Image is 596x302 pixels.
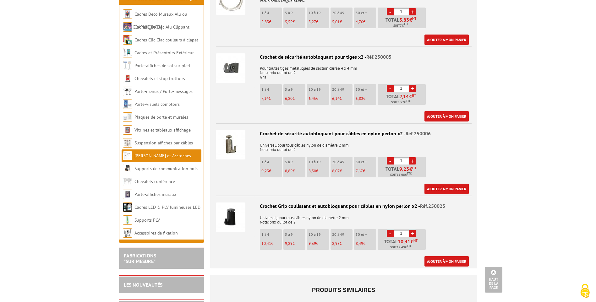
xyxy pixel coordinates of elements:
p: € [309,169,329,173]
a: - [387,8,394,15]
p: € [261,241,282,246]
span: 5,27 [309,19,316,24]
span: 9,89 [285,241,293,246]
p: € [261,96,282,101]
sup: TTC [407,244,412,248]
p: € [261,20,282,24]
span: 5,82 [356,96,363,101]
span: 5,01 [332,19,340,24]
p: € [356,169,376,173]
p: 50 et + [356,232,376,237]
div: Crochet de sécurité autobloquant pour tiges x2 - [216,53,472,61]
a: Ajouter à mon panier [424,184,469,194]
span: 6,14 [332,96,340,101]
a: Cadres Clic-Clac Alu Clippant [134,24,189,30]
p: € [309,96,329,101]
sup: TTC [406,99,411,103]
img: Supports PLV [123,215,132,225]
span: Soit € [393,23,408,28]
a: - [387,230,394,237]
span: 5,83 [261,19,269,24]
span: 4,76 [356,19,363,24]
sup: HT [412,93,416,98]
div: Crochet Grip coulissant et autobloquant pour câbles en nylon perlon x2 - [216,202,472,210]
span: Réf.250006 [406,130,431,137]
p: € [309,241,329,246]
span: Soit € [391,100,411,105]
img: Cadres LED & PLV lumineuses LED [123,202,132,212]
span: 8,93 [332,241,340,246]
a: Suspension affiches par câbles [134,140,193,146]
a: Chevalets et stop trottoirs [134,76,185,81]
p: Total [379,94,426,105]
span: Produits similaires [312,287,375,293]
sup: TTC [407,172,412,175]
a: Porte-visuels comptoirs [134,101,180,107]
img: Porte-visuels comptoirs [123,100,132,109]
p: € [356,241,376,246]
span: Soit € [390,172,412,177]
p: 5 à 9 [285,160,305,164]
span: 7,14 [261,96,269,101]
p: 50 et + [356,11,376,15]
span: 5,83 [399,17,409,22]
p: Universel, pour tous câbles nylon de diamètre 2 mm Nota: prix du lot de 2 [216,211,472,224]
span: 7,67 [356,168,363,174]
p: 5 à 9 [285,232,305,237]
button: Cookies (fenêtre modale) [574,281,596,302]
p: 1 à 4 [261,232,282,237]
p: € [261,169,282,173]
img: Porte-affiches de sol sur pied [123,61,132,70]
p: € [356,20,376,24]
p: Total [379,166,426,177]
a: [PERSON_NAME] et Accroches tableaux [123,153,191,171]
img: Chevalets conférence [123,177,132,186]
a: Cadres LED & PLV lumineuses LED [134,204,200,210]
p: 5 à 9 [285,87,305,92]
p: 10 à 19 [309,160,329,164]
p: 1 à 4 [261,87,282,92]
p: 20 à 49 [332,11,353,15]
p: € [332,20,353,24]
span: 12.49 [397,245,405,250]
p: 50 et + [356,87,376,92]
p: € [356,96,376,101]
span: 8,49 [356,241,363,246]
img: Cookies (fenêtre modale) [577,283,593,299]
a: Accessoires de fixation [134,230,178,236]
span: 10,41 [261,241,271,246]
span: 9,23 [261,168,269,174]
img: Cimaises et Accroches tableaux [123,151,132,160]
img: Cadres Clic-Clac couleurs à clapet [123,35,132,45]
p: 50 et + [356,160,376,164]
p: € [332,169,353,173]
a: + [409,157,416,164]
span: 8,85 [285,168,293,174]
span: 8.57 [398,100,404,105]
a: Supports de communication bois [134,166,198,171]
a: Vitrines et tableaux affichage [134,127,191,133]
a: LES NOUVEAUTÉS [124,282,162,288]
span: Réf.250023 [420,203,445,209]
p: € [285,241,305,246]
img: Chevalets et stop trottoirs [123,74,132,83]
span: 8,50 [309,168,316,174]
p: 5 à 9 [285,11,305,15]
a: + [409,85,416,92]
a: - [387,85,394,92]
sup: HT [413,238,418,243]
p: 10 à 19 [309,11,329,15]
img: Porte-affiches muraux [123,190,132,199]
img: Crochet Grip coulissant et autobloquant pour câbles en nylon perlon x2 [216,202,245,232]
p: € [285,20,305,24]
a: Ajouter à mon panier [424,256,469,267]
a: Ajouter à mon panier [424,35,469,45]
a: Cadres Deco Muraux Alu ou [GEOGRAPHIC_DATA] [123,11,187,30]
a: - [387,157,394,164]
a: Porte-affiches de sol sur pied [134,63,190,68]
img: Porte-menus / Porte-messages [123,87,132,96]
p: Total [379,239,426,250]
p: 10 à 19 [309,87,329,92]
p: € [332,96,353,101]
img: Crochet de sécurité autobloquant pour câbles en nylon perlon x2 [216,130,245,159]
